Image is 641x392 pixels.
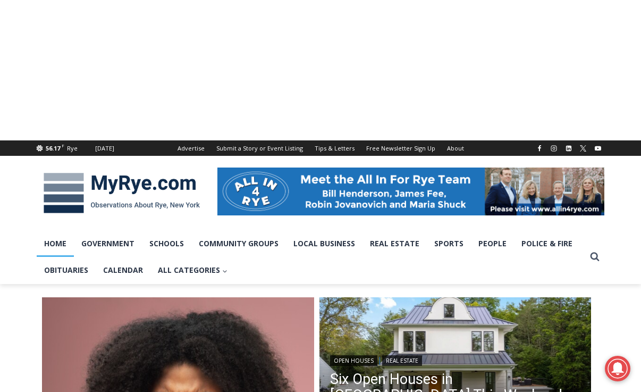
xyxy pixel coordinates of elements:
a: Local Business [286,230,362,257]
a: Government [74,230,142,257]
a: About [441,140,470,156]
a: Real Estate [362,230,427,257]
nav: Primary Navigation [37,230,585,284]
a: Police & Fire [514,230,580,257]
img: MyRye.com [37,165,207,221]
span: 56.17 [46,144,60,152]
a: Submit a Story or Event Listing [210,140,309,156]
a: X [577,142,589,155]
div: Rye [67,144,78,153]
a: Obituaries [37,257,96,283]
a: Facebook [533,142,546,155]
a: Open Houses [330,355,377,366]
div: [DATE] [95,144,114,153]
a: Calendar [96,257,150,283]
a: Real Estate [382,355,422,366]
a: Sports [427,230,471,257]
button: View Search Form [585,247,604,266]
a: Community Groups [191,230,286,257]
img: All in for Rye [217,168,604,215]
a: People [471,230,514,257]
a: All Categories [150,257,235,283]
a: YouTube [592,142,604,155]
a: Advertise [172,140,210,156]
div: | [330,353,581,366]
a: Schools [142,230,191,257]
a: Home [37,230,74,257]
a: Linkedin [562,142,575,155]
span: F [62,143,64,148]
a: Free Newsletter Sign Up [360,140,441,156]
a: Tips & Letters [309,140,360,156]
span: All Categories [158,264,227,276]
nav: Secondary Navigation [172,140,470,156]
a: Instagram [547,142,560,155]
